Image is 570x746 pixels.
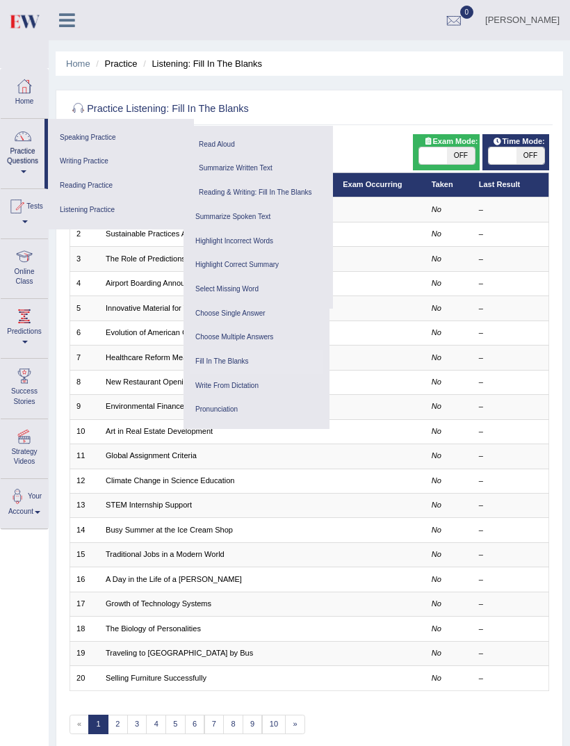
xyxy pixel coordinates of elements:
a: Highlight Correct Summary [190,253,323,277]
a: Listening Practice [55,198,184,222]
a: Highlight Incorrect Words [190,229,323,254]
a: Write From Dictation [190,374,323,398]
a: Summarize Written Text [194,156,326,181]
a: Summarize Spoken Text [190,205,323,229]
a: Writing Practice [55,149,187,174]
a: Select Missing Word [190,277,323,302]
a: Reading Practice [55,174,187,198]
a: Read Aloud [194,133,326,157]
a: Choose Multiple Answers [190,325,323,350]
a: Speaking Practice [55,126,187,150]
a: Pronunciation [190,398,323,422]
a: Fill In The Blanks [190,350,323,374]
a: Reading & Writing: Fill In The Blanks [194,181,326,205]
a: Choose Single Answer [190,302,323,326]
